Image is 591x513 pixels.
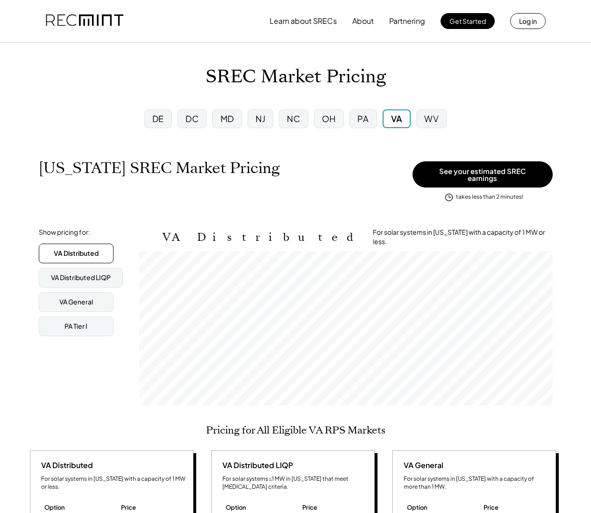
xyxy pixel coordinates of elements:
div: Option [226,503,246,512]
div: For solar systems ≤1 MW in [US_STATE] that meet [MEDICAL_DATA] criteria. [222,475,367,491]
h2: Pricing for All Eligible VA RPS Markets [206,424,385,436]
button: About [352,12,374,30]
div: OH [322,113,336,124]
div: VA [391,113,402,124]
div: Option [44,503,65,512]
div: VA Distributed LIQP [219,460,293,470]
div: VA Distributed [37,460,93,470]
div: For solar systems in [US_STATE] with a capacity of 1 MW or less. [41,475,186,491]
h2: VA Distributed [163,231,359,244]
div: NC [287,113,300,124]
button: Log in [510,13,546,29]
button: Learn about SRECs [270,12,337,30]
div: takes less than 2 minutes! [456,193,523,201]
div: DE [152,113,164,124]
div: Show pricing for: [39,228,90,237]
div: MD [221,113,234,124]
div: Price [484,503,498,512]
h1: SREC Market Pricing [206,66,386,88]
button: Get Started [441,13,495,29]
h1: [US_STATE] SREC Market Pricing [39,159,280,177]
button: Partnering [389,12,425,30]
img: recmint-logotype%403x.png [46,5,123,37]
div: VA Distributed [54,249,99,258]
div: NJ [256,113,265,124]
div: Price [121,503,136,512]
div: PA [357,113,369,124]
div: VA Distributed LIQP [51,273,111,282]
div: VA General [400,460,443,470]
div: DC [185,113,199,124]
div: VA General [59,297,93,307]
button: See your estimated SREC earnings [413,161,553,188]
div: Price [302,503,317,512]
div: WV [424,113,439,124]
div: Option [407,503,427,512]
div: PA Tier I [64,322,87,331]
div: For solar systems in [US_STATE] with a capacity of more than 1 MW. [404,475,548,491]
div: For solar systems in [US_STATE] with a capacity of 1 MW or less. [373,228,553,246]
